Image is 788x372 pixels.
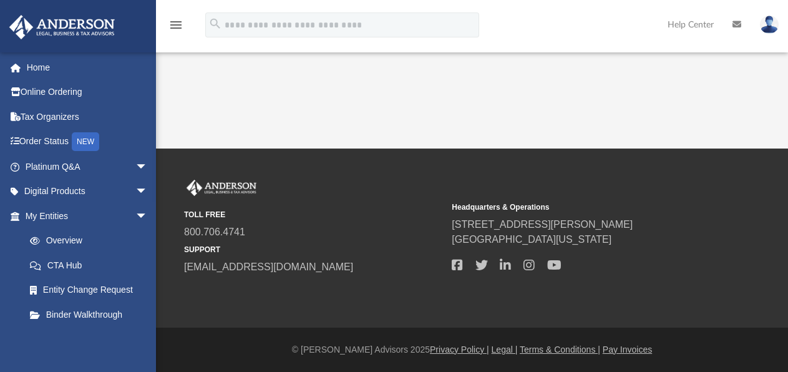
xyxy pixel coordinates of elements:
[9,104,167,129] a: Tax Organizers
[168,24,183,32] a: menu
[9,55,167,80] a: Home
[184,180,259,196] img: Anderson Advisors Platinum Portal
[168,17,183,32] i: menu
[603,345,652,355] a: Pay Invoices
[492,345,518,355] a: Legal |
[760,16,779,34] img: User Pic
[72,132,99,151] div: NEW
[184,227,245,237] a: 800.706.4741
[430,345,489,355] a: Privacy Policy |
[9,154,167,179] a: Platinum Q&Aarrow_drop_down
[17,302,167,327] a: Binder Walkthrough
[520,345,600,355] a: Terms & Conditions |
[17,253,167,278] a: CTA Hub
[17,278,167,303] a: Entity Change Request
[9,203,167,228] a: My Entitiesarrow_drop_down
[156,343,788,356] div: © [PERSON_NAME] Advisors 2025
[452,219,633,230] a: [STREET_ADDRESS][PERSON_NAME]
[135,203,160,229] span: arrow_drop_down
[6,15,119,39] img: Anderson Advisors Platinum Portal
[184,209,443,220] small: TOLL FREE
[184,262,353,272] a: [EMAIL_ADDRESS][DOMAIN_NAME]
[9,80,167,105] a: Online Ordering
[9,129,167,155] a: Order StatusNEW
[135,179,160,205] span: arrow_drop_down
[17,228,167,253] a: Overview
[17,327,160,352] a: My Blueprint
[208,17,222,31] i: search
[135,154,160,180] span: arrow_drop_down
[452,202,711,213] small: Headquarters & Operations
[452,234,611,245] a: [GEOGRAPHIC_DATA][US_STATE]
[9,179,167,204] a: Digital Productsarrow_drop_down
[184,244,443,255] small: SUPPORT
